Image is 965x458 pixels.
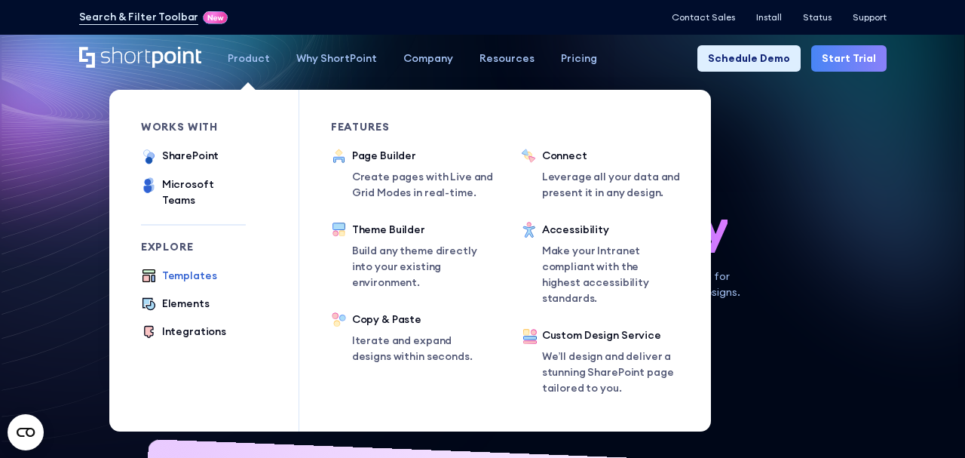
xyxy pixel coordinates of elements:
a: Schedule Demo [697,45,801,72]
p: Build any theme directly into your existing environment. [352,243,489,290]
h1: SharePoint Design has never been [79,148,887,253]
div: SharePoint [162,148,219,164]
a: Theme BuilderBuild any theme directly into your existing environment. [331,222,489,290]
a: Custom Design ServiceWe’ll design and deliver a stunning SharePoint page tailored to you. [521,327,679,400]
div: Theme Builder [352,222,489,238]
a: Templates [141,268,217,285]
span: so easy [566,200,728,252]
div: Pricing [561,51,597,66]
a: Elements [141,296,210,313]
a: Home [79,47,202,69]
a: Status [803,12,832,23]
iframe: Chat Widget [890,386,965,458]
p: Iterate and expand designs within seconds. [352,333,489,364]
a: Search & Filter Toolbar [79,9,199,25]
a: Copy & PasteIterate and expand designs within seconds. [331,312,489,364]
a: Resources [467,45,548,72]
div: works with [141,121,246,132]
div: Why ShortPoint [296,51,377,66]
div: Resources [479,51,535,66]
button: Open CMP widget [8,414,44,450]
a: Integrations [141,324,226,341]
p: Make your Intranet compliant with the highest accessibility standards. [542,243,679,306]
div: Company [403,51,453,66]
div: Integrations [162,324,226,340]
a: Install [756,12,782,23]
a: ConnectLeverage all your data and present it in any design. [521,148,693,201]
a: Contact Sales [672,12,735,23]
div: Microsoft Teams [162,177,246,208]
a: Company [391,45,467,72]
div: Copy & Paste [352,312,489,327]
a: AccessibilityMake your Intranet compliant with the highest accessibility standards. [521,222,679,306]
div: Explore [141,241,246,252]
a: Product [215,45,283,72]
a: Why ShortPoint [283,45,391,72]
p: Create pages with Live and Grid Modes in real-time. [352,169,503,201]
a: Start Trial [811,45,887,72]
div: Page Builder [352,148,503,164]
div: Features [331,121,489,132]
div: Product [228,51,270,66]
div: Connect [542,148,693,164]
div: Accessibility [542,222,679,238]
div: Templates [162,268,217,284]
div: Custom Design Service [542,327,679,343]
p: Leverage all your data and present it in any design. [542,169,693,201]
a: Page BuilderCreate pages with Live and Grid Modes in real-time. [331,148,503,201]
p: We’ll design and deliver a stunning SharePoint page tailored to you. [542,349,679,396]
a: Support [853,12,887,23]
div: Elements [162,296,210,312]
a: SharePoint [141,148,219,166]
a: Microsoft Teams [141,177,246,208]
a: Pricing [548,45,611,72]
